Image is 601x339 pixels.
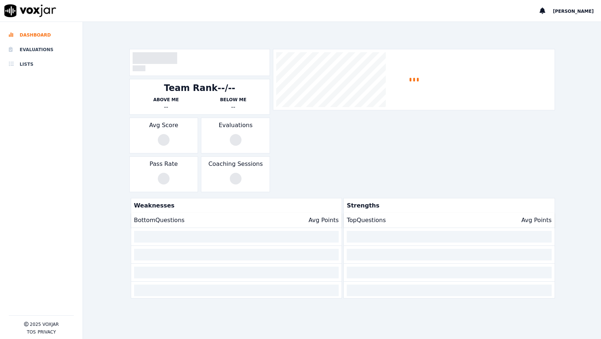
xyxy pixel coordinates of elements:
div: Pass Rate [129,156,198,192]
span: [PERSON_NAME] [553,9,594,14]
p: Bottom Questions [134,216,185,225]
div: Coaching Sessions [201,156,270,192]
a: Lists [9,57,74,72]
p: Above Me [133,97,200,103]
a: Evaluations [9,42,74,57]
div: Team Rank --/-- [164,82,235,94]
div: Avg Score [129,118,198,153]
button: Privacy [38,329,56,335]
div: -- [133,103,200,111]
div: -- [199,103,267,111]
p: Avg Points [521,216,552,225]
div: Evaluations [201,118,270,153]
p: Weaknesses [131,198,339,213]
p: Avg Points [308,216,339,225]
button: [PERSON_NAME] [553,7,601,15]
p: 2025 Voxjar [30,321,59,327]
p: Strengths [344,198,552,213]
p: Top Questions [347,216,386,225]
a: Dashboard [9,28,74,42]
button: TOS [27,329,35,335]
img: voxjar logo [4,4,56,17]
p: Below Me [199,97,267,103]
